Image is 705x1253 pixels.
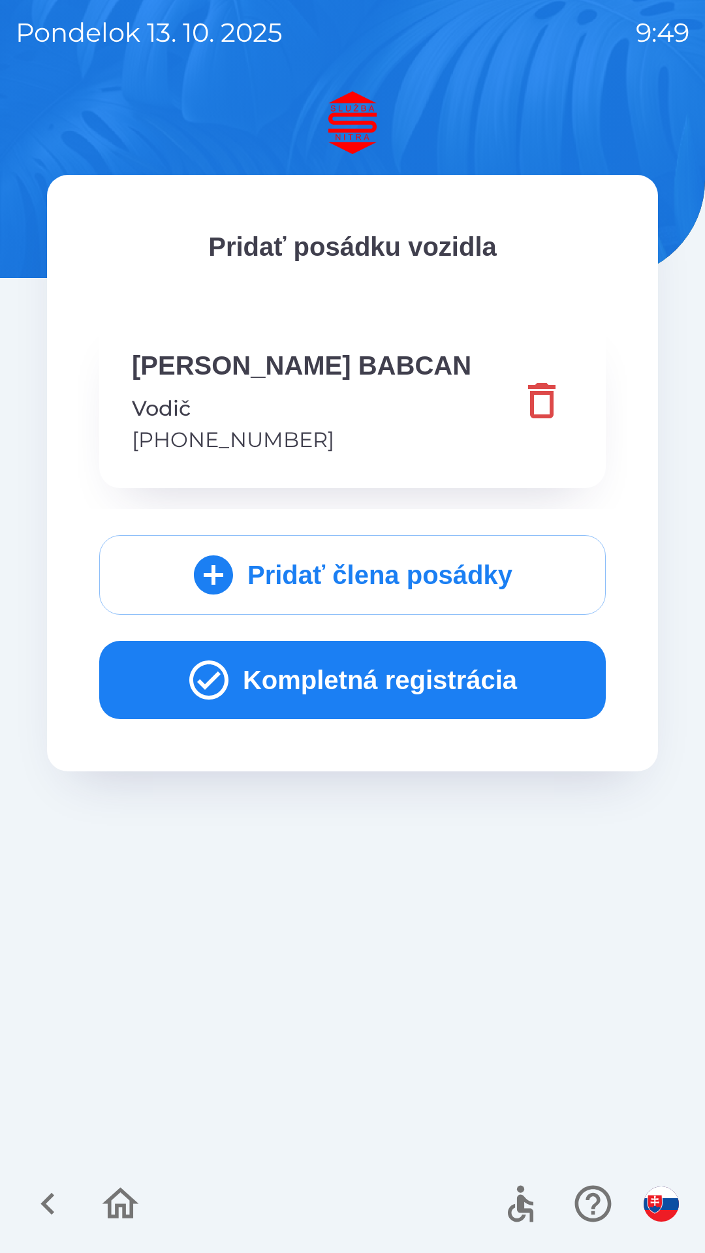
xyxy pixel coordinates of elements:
[132,393,471,424] p: Vodič
[16,13,283,52] p: pondelok 13. 10. 2025
[99,535,606,615] button: Pridať člena posádky
[132,346,471,385] p: [PERSON_NAME] BABCAN
[132,424,471,456] p: [PHONE_NUMBER]
[99,641,606,719] button: Kompletná registrácia
[636,13,689,52] p: 9:49
[644,1186,679,1222] img: sk flag
[99,227,606,266] p: Pridať posádku vozidla
[47,91,658,154] img: Logo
